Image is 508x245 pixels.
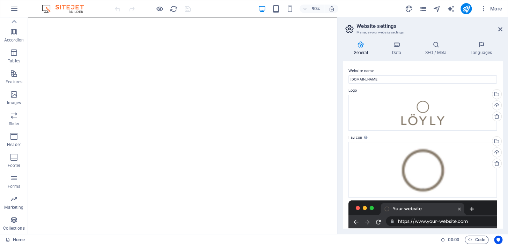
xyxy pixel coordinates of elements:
[300,5,324,13] button: 90%
[8,163,20,168] p: Footer
[447,5,455,13] i: AI Writer
[169,5,178,13] button: reload
[405,5,413,13] button: design
[310,5,321,13] h6: 90%
[7,142,21,147] p: Header
[8,184,20,189] p: Forms
[419,5,427,13] button: pages
[348,133,497,142] label: Favicon
[328,6,334,12] i: On resize automatically adjust zoom level to fit chosen device.
[405,5,413,13] i: Design (Ctrl+Alt+Y)
[453,237,454,242] span: :
[8,58,20,64] p: Tables
[348,86,497,95] label: Logo
[7,100,21,106] p: Images
[381,41,414,56] h4: Data
[448,236,459,244] span: 00 00
[40,5,93,13] img: Editor Logo
[348,95,497,131] div: Untitleddesign-J0QgYQbsk8zhWemEKxNQhg.png
[348,67,497,75] label: Website name
[477,3,505,14] button: More
[348,142,497,198] div: Untitleddesign1-ZPCotZ1jmLmbYYH3_uX9og-p4fPL9suum8czr5OolxaVA.png
[460,41,502,56] h4: Languages
[356,29,488,36] h3: Manage your website settings
[170,5,178,13] i: Reload page
[433,5,441,13] button: navigator
[356,23,502,29] h2: Website settings
[348,75,497,84] input: Name...
[468,236,485,244] span: Code
[447,5,455,13] button: text_generator
[343,41,381,56] h4: General
[4,205,23,210] p: Marketing
[480,5,502,12] span: More
[6,79,22,85] p: Features
[9,121,20,127] p: Slider
[3,225,24,231] p: Collections
[462,5,470,13] i: Publish
[419,5,427,13] i: Pages (Ctrl+Alt+S)
[461,3,472,14] button: publish
[414,41,460,56] h4: SEO / Meta
[6,236,25,244] a: Click to cancel selection. Double-click to open Pages
[465,236,488,244] button: Code
[494,236,502,244] button: Usercentrics
[441,236,459,244] h6: Session time
[4,37,24,43] p: Accordion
